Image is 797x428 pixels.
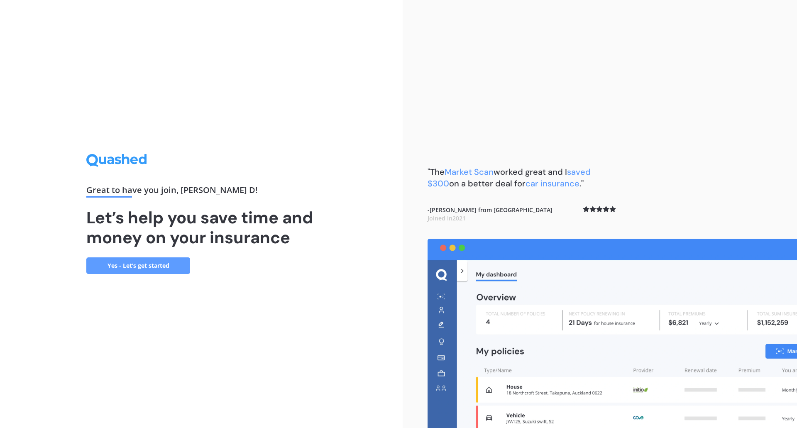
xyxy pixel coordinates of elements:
h1: Let’s help you save time and money on your insurance [86,208,316,247]
a: Yes - Let’s get started [86,257,190,274]
span: car insurance [526,178,579,189]
span: Joined in 2021 [428,214,466,222]
b: - [PERSON_NAME] from [GEOGRAPHIC_DATA] [428,206,553,222]
span: saved $300 [428,166,591,189]
img: dashboard.webp [428,239,797,428]
div: Great to have you join , [PERSON_NAME] D ! [86,186,316,198]
span: Market Scan [445,166,494,177]
b: "The worked great and I on a better deal for ." [428,166,591,189]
